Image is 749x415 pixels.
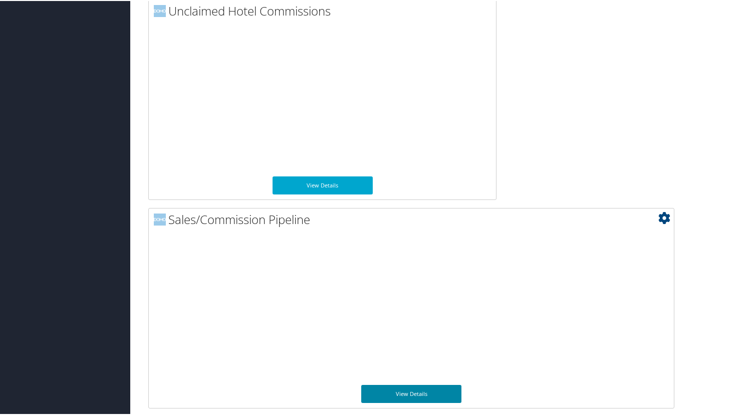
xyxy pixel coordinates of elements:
h2: Unclaimed Hotel Commissions [154,2,496,19]
img: domo-logo.png [154,213,166,225]
img: domo-logo.png [154,4,166,16]
a: View Details [273,175,373,193]
a: View Details [361,384,461,402]
h2: Sales/Commission Pipeline [154,210,674,227]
